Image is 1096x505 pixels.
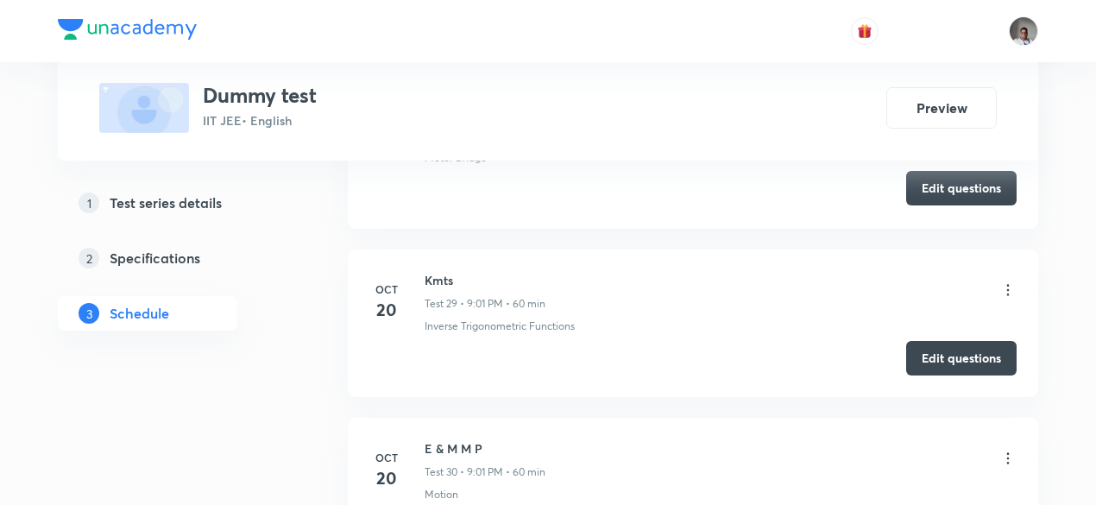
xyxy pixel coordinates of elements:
[906,341,1017,376] button: Edit questions
[906,171,1017,205] button: Edit questions
[857,23,872,39] img: avatar
[851,17,879,45] button: avatar
[369,450,404,465] h6: Oct
[425,464,545,480] p: Test 30 • 9:01 PM • 60 min
[79,193,99,213] p: 1
[425,319,575,334] p: Inverse Trigonometric Functions
[58,19,197,44] a: Company Logo
[79,248,99,268] p: 2
[1009,16,1038,46] img: Vikram Mathur
[203,83,317,108] h3: Dummy test
[886,87,997,129] button: Preview
[425,296,545,312] p: Test 29 • 9:01 PM • 60 min
[58,19,197,40] img: Company Logo
[110,303,169,324] h5: Schedule
[369,281,404,297] h6: Oct
[110,193,222,213] h5: Test series details
[425,487,458,502] p: Motion
[58,186,293,220] a: 1Test series details
[110,248,200,268] h5: Specifications
[203,111,317,129] p: IIT JEE • English
[425,439,545,458] h6: E & M M P
[58,241,293,275] a: 2Specifications
[369,465,404,491] h4: 20
[99,83,189,133] img: fallback-thumbnail.png
[369,297,404,323] h4: 20
[79,303,99,324] p: 3
[425,271,545,289] h6: Kmts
